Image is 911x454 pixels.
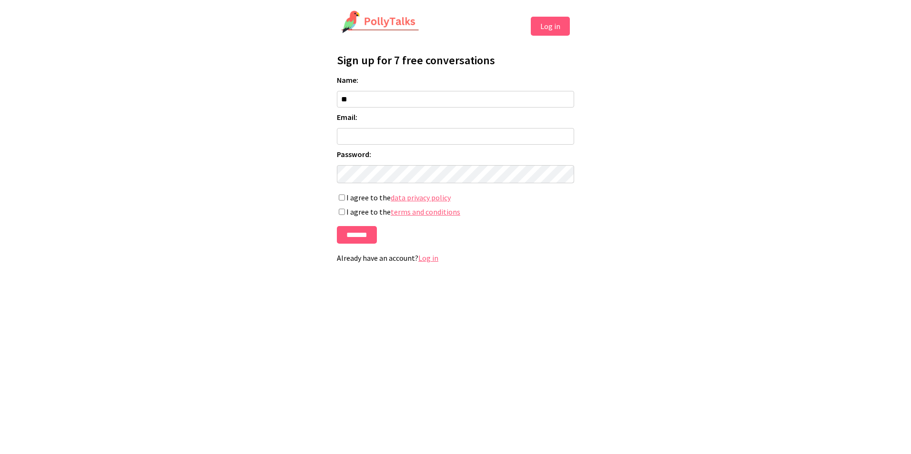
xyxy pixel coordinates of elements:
button: Log in [531,17,570,36]
label: Email: [337,112,574,122]
h1: Sign up for 7 free conversations [337,53,574,68]
label: Name: [337,75,574,85]
input: I agree to thedata privacy policy [339,194,345,201]
a: terms and conditions [391,207,460,217]
label: I agree to the [337,193,574,202]
input: I agree to theterms and conditions [339,208,345,215]
img: PollyTalks Logo [341,10,419,34]
label: Password: [337,149,574,159]
p: Already have an account? [337,253,574,263]
a: data privacy policy [391,193,451,202]
label: I agree to the [337,207,574,217]
a: Log in [418,253,438,263]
